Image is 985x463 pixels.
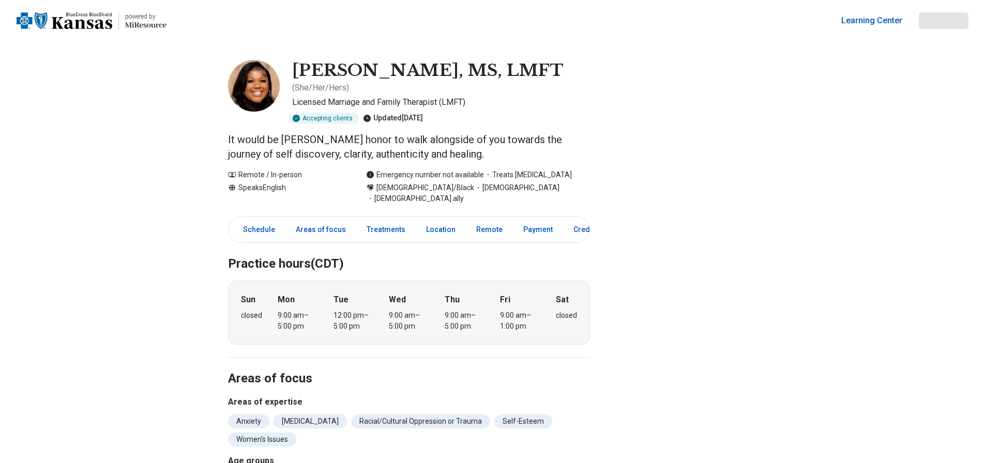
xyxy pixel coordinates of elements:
a: Home page [17,4,166,37]
div: 9:00 am – 5:00 pm [389,310,429,332]
a: Schedule [231,219,281,240]
strong: Mon [278,294,295,306]
strong: Thu [445,294,460,306]
img: Raneisha Hunter, MS, LMFT, Licensed Marriage and Family Therapist (LMFT) [228,60,280,112]
strong: Wed [389,294,406,306]
a: Location [420,219,462,240]
a: Areas of focus [290,219,352,240]
a: Remote [470,219,509,240]
strong: Tue [334,294,348,306]
li: Racial/Cultural Oppression or Trauma [351,414,490,428]
span: [DEMOGRAPHIC_DATA]/Black [376,182,474,193]
span: [DEMOGRAPHIC_DATA] [474,182,559,193]
div: Speaks English [228,182,345,204]
a: Learning Center [841,14,902,27]
div: 9:00 am – 5:00 pm [445,310,484,332]
strong: Sat [556,294,569,306]
li: Self-Esteem [494,414,552,428]
div: When does the program meet? [228,281,590,345]
li: Women's Issues [228,433,296,446]
h2: Areas of focus [228,345,590,388]
p: powered by [125,12,166,21]
div: 9:00 am – 5:00 pm [278,310,317,332]
a: Payment [517,219,559,240]
div: 12:00 pm – 5:00 pm [334,310,373,332]
a: Treatments [360,219,412,240]
div: Accepting clients [288,113,359,124]
div: closed [241,310,262,321]
h3: Areas of expertise [228,396,590,408]
div: 9:00 am – 1:00 pm [500,310,540,332]
li: Anxiety [228,414,269,428]
div: closed [556,310,577,321]
div: Updated [DATE] [363,113,423,124]
li: [MEDICAL_DATA] [274,414,347,428]
a: Credentials [567,219,619,240]
div: Remote / In-person [228,169,345,180]
p: Licensed Marriage and Family Therapist (LMFT) [292,96,590,109]
h2: Practice hours (CDT) [228,230,590,273]
p: It would be [PERSON_NAME] honor to walk alongside of you towards the journey of self discovery, c... [228,132,590,161]
strong: Sun [241,294,255,306]
strong: Fri [500,294,510,306]
p: ( She/Her/Hers ) [292,82,349,94]
span: Treats [MEDICAL_DATA] [484,169,572,180]
div: Emergency number not available [366,169,484,180]
h1: [PERSON_NAME], MS, LMFT [292,60,564,82]
span: [DEMOGRAPHIC_DATA] ally [366,193,464,204]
